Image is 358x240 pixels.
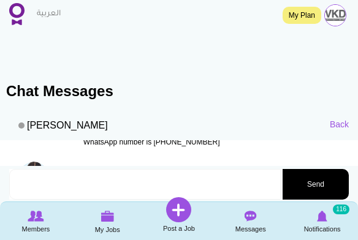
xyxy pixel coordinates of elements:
[304,223,341,235] span: Notifications
[6,83,358,99] h1: Chat Messages
[215,203,286,238] a: Messages Messages
[72,203,143,239] a: My Jobs My Jobs
[333,204,349,214] small: 116
[286,203,358,238] a: Notifications Notifications 116
[9,3,25,25] img: Home
[21,223,50,235] span: Members
[101,211,114,222] img: My Jobs
[283,7,321,24] a: My Plan
[95,223,120,236] span: My Jobs
[163,222,195,234] span: Post a Job
[283,169,349,200] button: Send
[143,197,215,234] a: Post a Job Post a Job
[330,118,349,130] a: Back
[245,211,257,222] img: Messages
[235,223,266,235] span: Messages
[31,2,67,26] a: العربية
[317,211,327,222] img: Notifications
[9,115,108,135] h4: [PERSON_NAME]
[166,197,191,222] img: Post a Job
[28,211,44,222] img: Browse Members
